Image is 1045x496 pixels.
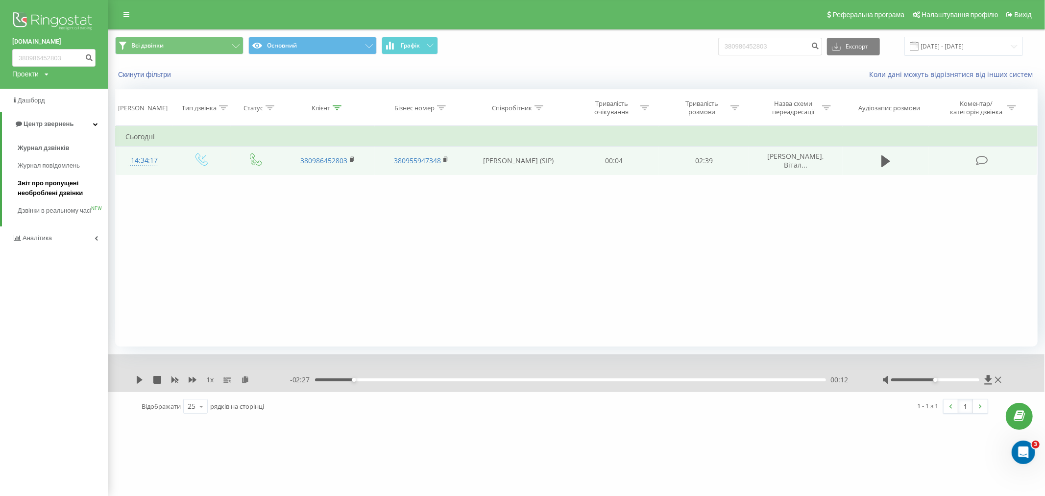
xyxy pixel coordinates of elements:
div: Клієнт [312,104,330,112]
div: Назва схеми переадресації [767,99,820,116]
iframe: Intercom live chat [1012,441,1035,464]
span: [PERSON_NAME], Вітал... [768,151,825,170]
div: Коментар/категорія дзвінка [948,99,1005,116]
span: Графік [401,42,420,49]
td: 00:04 [569,147,659,175]
div: 25 [188,401,195,411]
span: Дзвінки в реальному часі [18,206,91,216]
button: Всі дзвінки [115,37,243,54]
input: Пошук за номером [718,38,822,55]
div: Accessibility label [352,378,356,382]
div: Співробітник [492,104,532,112]
td: Сьогодні [116,127,1038,147]
span: Журнал повідомлень [18,161,80,171]
a: [DOMAIN_NAME] [12,37,96,47]
a: Звіт про пропущені необроблені дзвінки [18,174,108,202]
span: Вихід [1015,11,1032,19]
img: Ringostat logo [12,10,96,34]
a: 1 [958,399,973,413]
a: Коли дані можуть відрізнятися вiд інших систем [869,70,1038,79]
div: Проекти [12,69,39,79]
span: рядків на сторінці [210,402,264,411]
div: Статус [243,104,263,112]
input: Пошук за номером [12,49,96,67]
div: Бізнес номер [394,104,435,112]
span: 1 x [206,375,214,385]
span: Всі дзвінки [131,42,164,50]
a: Дзвінки в реальному часіNEW [18,202,108,220]
span: Аналiтика [23,234,52,242]
span: 00:12 [831,375,849,385]
a: 380986452803 [300,156,347,165]
td: 02:39 [659,147,749,175]
div: Тривалість очікування [585,99,638,116]
div: Accessibility label [933,378,937,382]
div: 14:34:17 [125,151,163,170]
span: - 02:27 [290,375,315,385]
span: 3 [1032,441,1040,448]
button: Скинути фільтри [115,70,176,79]
div: Аудіозапис розмови [858,104,920,112]
span: Дашборд [18,97,45,104]
a: Журнал дзвінків [18,139,108,157]
div: [PERSON_NAME] [118,104,168,112]
span: Налаштування профілю [922,11,998,19]
span: Звіт про пропущені необроблені дзвінки [18,178,103,198]
span: Реферальна програма [833,11,905,19]
span: Відображати [142,402,181,411]
span: Центр звернень [24,120,73,127]
div: 1 - 1 з 1 [918,401,939,411]
button: Основний [248,37,377,54]
div: Тривалість розмови [676,99,728,116]
span: Журнал дзвінків [18,143,70,153]
button: Експорт [827,38,880,55]
td: [PERSON_NAME] (SIP) [468,147,569,175]
a: Журнал повідомлень [18,157,108,174]
button: Графік [382,37,438,54]
a: 380955947348 [394,156,441,165]
a: Центр звернень [2,112,108,136]
div: Тип дзвінка [182,104,217,112]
